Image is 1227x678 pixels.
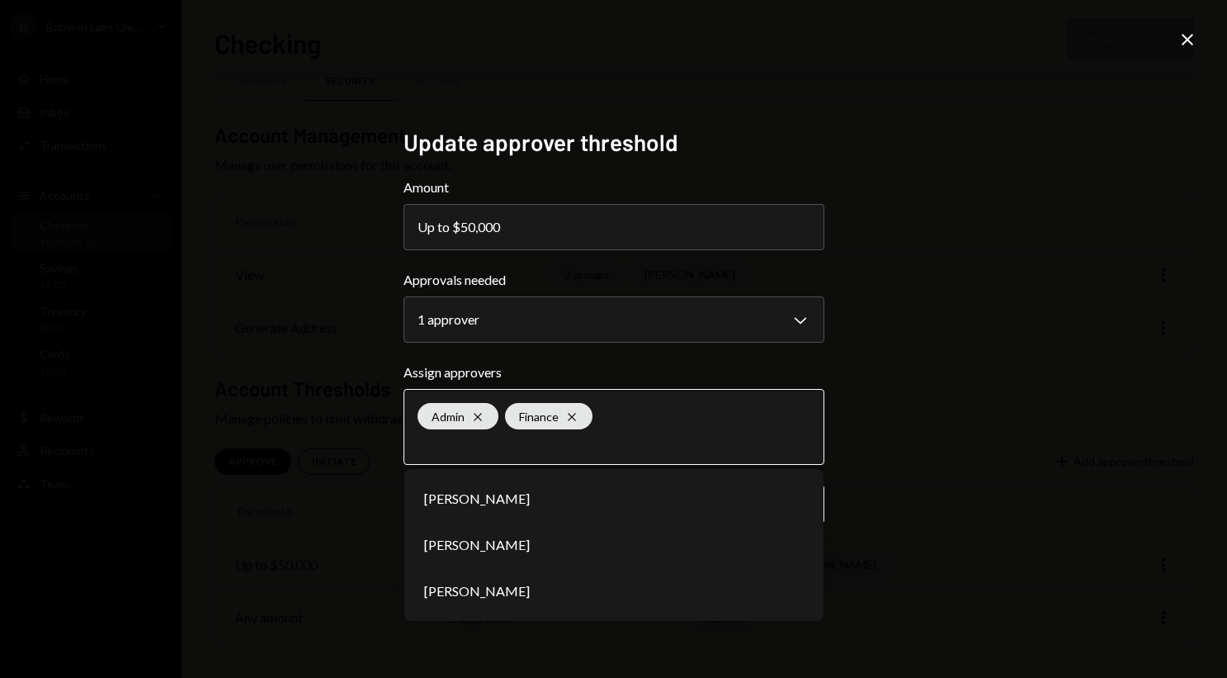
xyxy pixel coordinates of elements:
h2: Update approver threshold [403,126,824,159]
button: Approvals needed [403,296,824,343]
div: Finance [505,403,592,429]
button: Amount [403,204,824,250]
div: Admin [418,403,498,429]
li: [PERSON_NAME] [411,476,817,522]
label: Assign approvers [403,363,824,382]
label: Amount [403,178,824,197]
li: [PERSON_NAME] [411,522,817,568]
li: [PERSON_NAME] [411,568,817,614]
label: Approvals needed [403,270,824,290]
